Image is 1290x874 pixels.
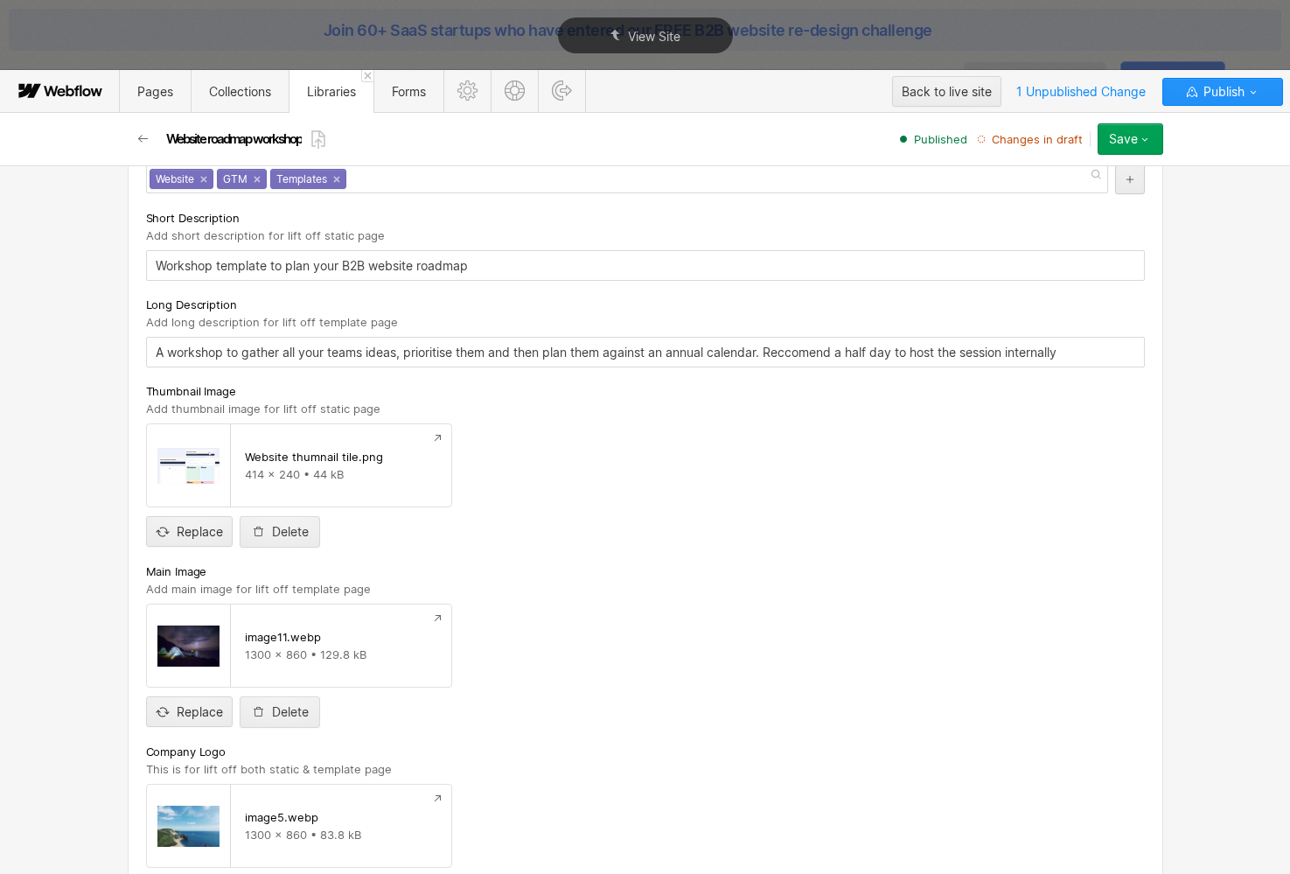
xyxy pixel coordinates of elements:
span: Add thumbnail image for lift off static page [146,402,380,416]
button: Publish [1162,78,1283,106]
span: Collections [209,84,271,99]
div: 414 x 240 • 44 kB [245,467,437,481]
a: Preview file [423,424,451,452]
div: Delete [272,525,309,539]
div: 1300 x 860 • 83.8 kB [245,828,437,842]
div: image5.webp [245,810,318,824]
span: This is for lift off both static & template page [146,762,392,776]
img: 2Jhp5AAAAAGSURBVAMA7+qqmDY3IGMAAAAASUVORK5CYII= [157,435,220,496]
span: Publish [1200,79,1245,105]
a: Close 'Libraries' tab [361,70,373,82]
span: Libraries [307,84,356,99]
div: Back to live site [902,79,992,105]
img: 67f9332e40df54b9155ee3a9_image11.webp [157,615,220,676]
span: Pages [137,84,173,99]
div: Save [1109,132,1138,146]
div: image11.webp [245,630,321,644]
span: Forms [392,84,426,99]
span: Add long description for lift off template page [146,315,398,329]
span: Company Logo [146,744,227,759]
div: Delete [272,705,309,719]
div: Website [150,169,213,189]
div: 1300 x 860 • 129.8 kB [245,647,437,661]
span: Published [914,131,967,147]
span: 1 Unpublished Change [1008,78,1154,105]
span: Changes in draft [992,131,1083,147]
span: View Site [628,29,680,44]
span: Add short description for lift off static page [146,228,385,242]
a: Preview file [423,785,451,813]
button: Back to live site [892,76,1001,107]
span: Thumbnail Image [146,383,236,399]
div: Website thumnail tile.png [245,450,383,464]
span: Long Description [146,297,237,312]
span: Short Description [146,210,240,226]
span: Add main image for lift off template page [146,582,371,596]
button: Delete [240,696,320,728]
span: Main Image [146,563,207,579]
a: × [200,176,207,183]
div: Templates [270,169,346,189]
button: Delete [240,516,320,548]
img: 67f9332e40df54b9155ee3b8_image5.webp [157,795,220,857]
button: Save [1098,123,1163,155]
div: GTM [217,169,267,189]
a: × [254,176,261,183]
a: × [333,176,340,183]
a: Preview file [423,605,451,633]
h2: Website roadmap workshop [166,130,302,148]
